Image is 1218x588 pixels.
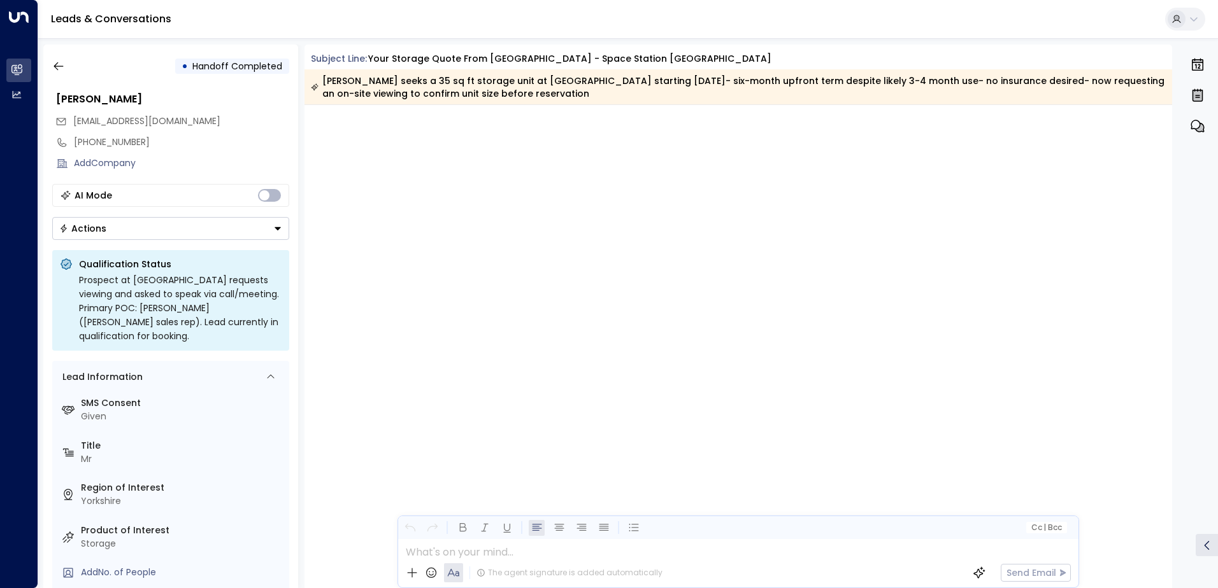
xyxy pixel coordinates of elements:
[1031,523,1061,532] span: Cc Bcc
[1026,522,1066,534] button: Cc|Bcc
[56,92,289,107] div: [PERSON_NAME]
[311,74,1165,100] div: [PERSON_NAME] seeks a 35 sq ft storage unit at [GEOGRAPHIC_DATA] starting [DATE]- six-month upfro...
[368,52,771,66] div: Your storage quote from [GEOGRAPHIC_DATA] - Space Station [GEOGRAPHIC_DATA]
[81,396,284,410] label: SMS Consent
[73,115,220,127] span: [EMAIL_ADDRESS][DOMAIN_NAME]
[424,520,440,536] button: Redo
[81,494,284,508] div: Yorkshire
[81,439,284,452] label: Title
[75,189,112,202] div: AI Mode
[59,223,106,234] div: Actions
[52,217,289,240] div: Button group with a nested menu
[52,217,289,240] button: Actions
[311,52,367,65] span: Subject Line:
[81,410,284,423] div: Given
[79,258,282,270] p: Qualification Status
[74,136,289,149] div: [PHONE_NUMBER]
[79,273,282,343] div: Prospect at [GEOGRAPHIC_DATA] requests viewing and asked to speak via call/meeting. Primary POC: ...
[58,370,143,384] div: Lead Information
[192,60,282,73] span: Handoff Completed
[1043,523,1046,532] span: |
[81,481,284,494] label: Region of Interest
[81,524,284,537] label: Product of Interest
[51,11,171,26] a: Leads & Conversations
[81,452,284,466] div: Mr
[81,537,284,550] div: Storage
[81,566,284,579] div: AddNo. of People
[182,55,188,78] div: •
[476,567,663,578] div: The agent signature is added automatically
[74,157,289,170] div: AddCompany
[402,520,418,536] button: Undo
[73,115,220,128] span: Ianthackray@hotmail.co.uk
